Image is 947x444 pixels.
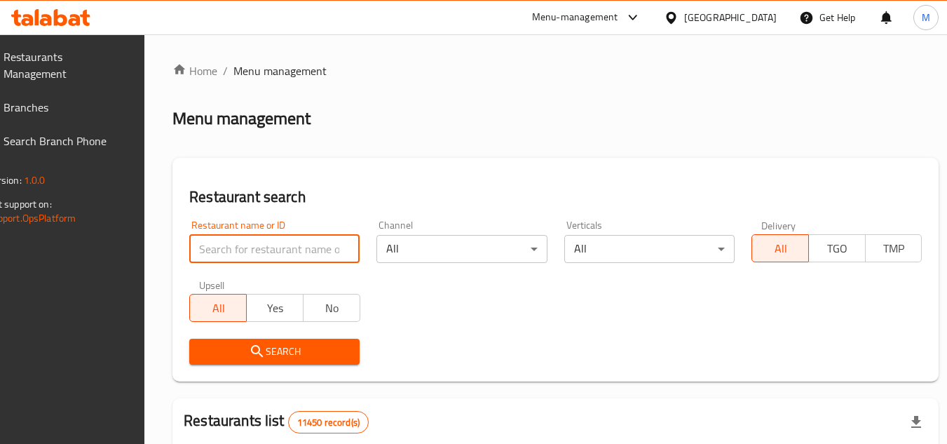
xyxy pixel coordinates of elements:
h2: Restaurant search [189,187,922,208]
label: Delivery [761,220,796,230]
span: Search Branch Phone [4,133,128,149]
nav: breadcrumb [172,62,939,79]
div: Total records count [288,411,369,433]
span: Restaurants Management [4,48,128,82]
label: Upsell [199,280,225,290]
div: All [376,235,547,263]
span: Yes [252,298,298,318]
span: Menu management [233,62,327,79]
span: 11450 record(s) [289,416,368,429]
span: All [758,238,803,259]
div: [GEOGRAPHIC_DATA] [684,10,777,25]
button: TMP [865,234,922,262]
span: TMP [871,238,917,259]
button: TGO [808,234,866,262]
button: No [303,294,360,322]
button: Yes [246,294,304,322]
h2: Restaurants list [184,410,369,433]
span: All [196,298,241,318]
li: / [223,62,228,79]
div: All [564,235,735,263]
span: M [922,10,930,25]
div: Menu-management [532,9,618,26]
button: All [751,234,809,262]
span: Branches [4,99,128,116]
input: Search for restaurant name or ID.. [189,235,360,263]
div: Export file [899,405,933,439]
a: Home [172,62,217,79]
h2: Menu management [172,107,311,130]
button: Search [189,339,360,365]
span: TGO [815,238,860,259]
span: 1.0.0 [24,171,46,189]
span: No [309,298,355,318]
span: Search [200,343,348,361]
button: All [189,294,247,322]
